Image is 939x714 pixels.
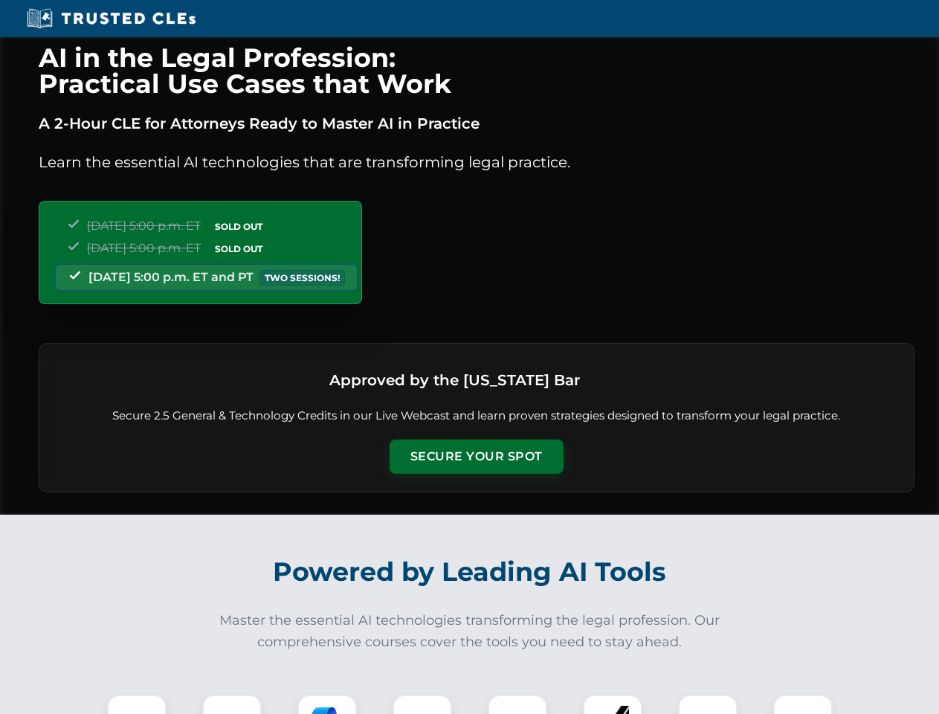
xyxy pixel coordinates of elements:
[586,361,623,399] img: Logo
[329,367,580,393] h3: Approved by the [US_STATE] Bar
[22,7,200,30] img: Trusted CLEs
[390,440,564,474] button: Secure Your Spot
[39,150,914,174] p: Learn the essential AI technologies that are transforming legal practice.
[87,241,201,255] span: [DATE] 5:00 p.m. ET
[39,45,914,97] h1: AI in the Legal Profession: Practical Use Cases that Work
[57,408,896,425] p: Secure 2.5 General & Technology Credits in our Live Webcast and learn proven strategies designed ...
[58,546,882,598] h2: Powered by Leading AI Tools
[87,219,201,233] span: [DATE] 5:00 p.m. ET
[39,112,914,135] p: A 2-Hour CLE for Attorneys Ready to Master AI in Practice
[210,219,268,234] span: SOLD OUT
[210,610,730,653] p: Master the essential AI technologies transforming the legal profession. Our comprehensive courses...
[210,241,268,257] span: SOLD OUT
